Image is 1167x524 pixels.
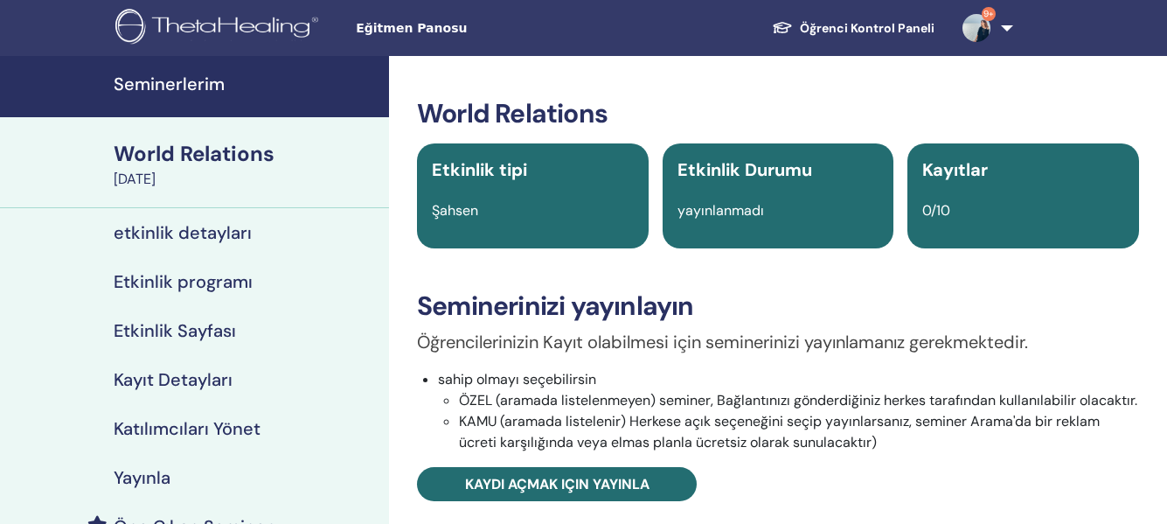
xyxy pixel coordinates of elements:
[114,418,260,439] h4: Katılımcıları Yönet
[103,139,389,190] a: World Relations[DATE]
[114,369,233,390] h4: Kayıt Detayları
[772,20,793,35] img: graduation-cap-white.svg
[922,201,950,220] span: 0/10
[417,329,1139,355] p: Öğrencilerinizin Kayıt olabilmesi için seminerinizi yayınlamanız gerekmektedir.
[922,158,988,181] span: Kayıtlar
[115,9,324,48] img: logo.png
[114,467,170,488] h4: Yayınla
[114,169,379,190] div: [DATE]
[758,12,948,45] a: Öğrenci Kontrol Paneli
[356,19,618,38] span: Eğitmen Panosu
[417,98,1139,129] h3: World Relations
[114,73,379,94] h4: Seminerlerim
[677,158,812,181] span: Etkinlik Durumu
[432,158,527,181] span: Etkinlik tipi
[465,475,649,493] span: Kaydı açmak için yayınla
[417,467,697,501] a: Kaydı açmak için yayınla
[432,201,478,220] span: Şahsen
[114,271,253,292] h4: Etkinlik programı
[677,201,764,220] span: yayınlanmadı
[438,369,1139,453] li: sahip olmayı seçebilirsin
[982,7,996,21] span: 9+
[114,222,252,243] h4: etkinlik detayları
[459,411,1139,453] li: KAMU (aramada listelenir) Herkese açık seçeneğini seçip yayınlarsanız, seminer Arama'da bir rekla...
[459,390,1139,411] li: ÖZEL (aramada listelenmeyen) seminer, Bağlantınızı gönderdiğiniz herkes tarafından kullanılabilir...
[114,139,379,169] div: World Relations
[114,320,236,341] h4: Etkinlik Sayfası
[417,290,1139,322] h3: Seminerinizi yayınlayın
[962,14,990,42] img: default.jpg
